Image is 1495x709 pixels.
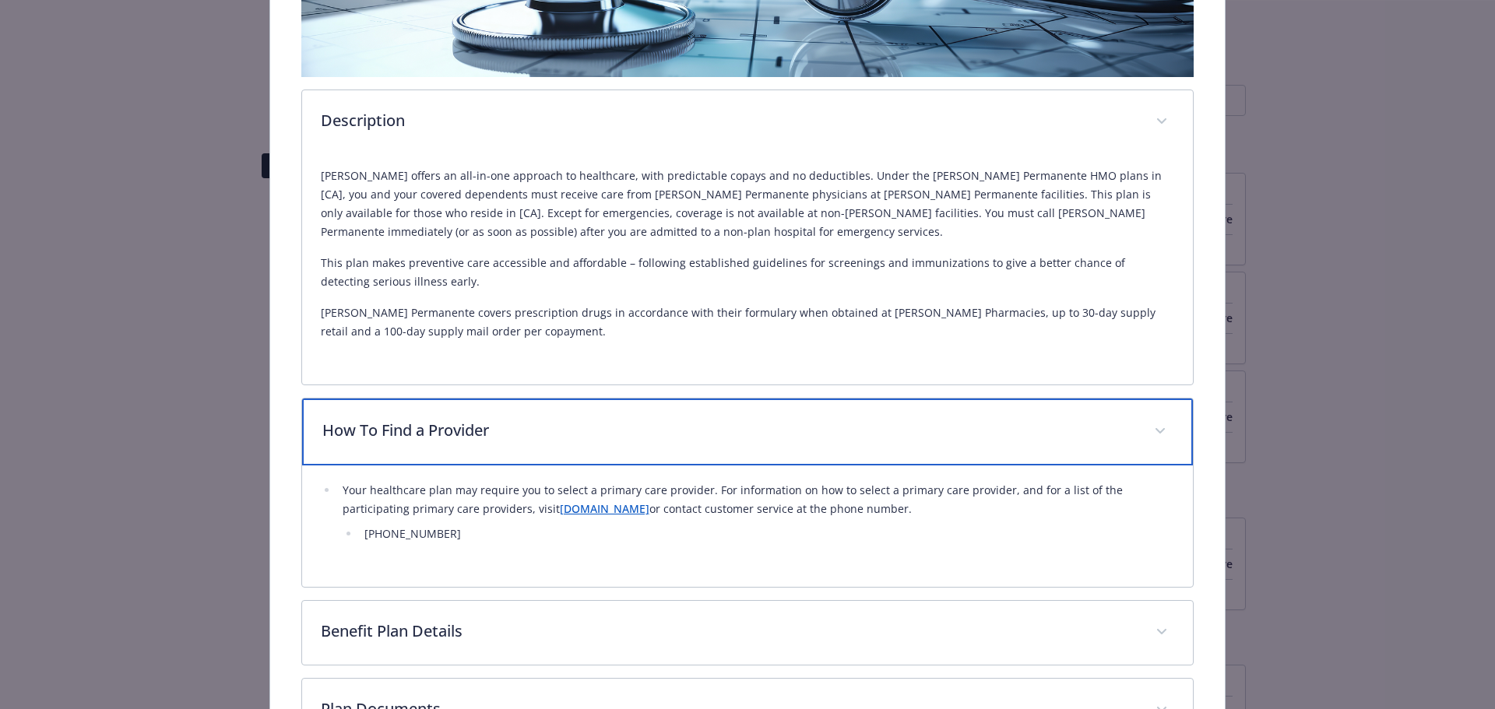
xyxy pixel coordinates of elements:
[302,601,1194,665] div: Benefit Plan Details
[560,501,649,516] a: [DOMAIN_NAME]
[302,90,1194,154] div: Description
[321,619,1138,643] p: Benefit Plan Details
[321,167,1175,241] p: [PERSON_NAME] offers an all-in-one approach to healthcare, with predictable copays and no deducti...
[322,419,1136,442] p: How To Find a Provider
[321,304,1175,341] p: [PERSON_NAME] Permanente covers prescription drugs in accordance with their formulary when obtain...
[302,154,1194,384] div: Description
[321,254,1175,291] p: This plan makes preventive care accessible and affordable – following established guidelines for ...
[302,465,1194,587] div: How To Find a Provider
[360,525,1175,543] li: [PHONE_NUMBER]
[321,109,1138,132] p: Description
[338,481,1175,543] li: Your healthcare plan may require you to select a primary care provider. For information on how to...
[302,398,1194,465] div: How To Find a Provider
